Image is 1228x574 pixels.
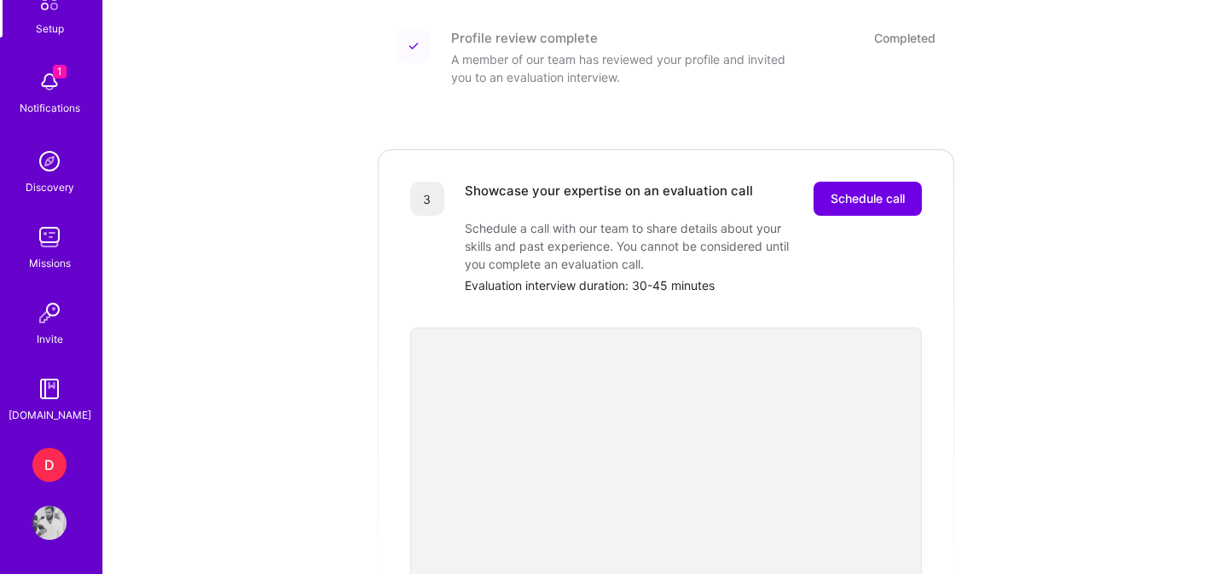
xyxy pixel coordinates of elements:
[37,330,63,348] div: Invite
[831,190,905,207] span: Schedule call
[410,182,444,216] div: 3
[32,448,67,482] div: D
[451,50,792,86] div: A member of our team has reviewed your profile and invited you to an evaluation interview.
[28,448,71,482] a: D
[29,254,71,272] div: Missions
[36,20,64,38] div: Setup
[32,220,67,254] img: teamwork
[32,372,67,406] img: guide book
[465,276,922,294] div: Evaluation interview duration: 30-45 minutes
[32,144,67,178] img: discovery
[20,99,80,117] div: Notifications
[465,219,806,273] div: Schedule a call with our team to share details about your skills and past experience. You cannot ...
[32,506,67,540] img: User Avatar
[26,178,74,196] div: Discovery
[451,29,598,47] div: Profile review complete
[32,296,67,330] img: Invite
[9,406,91,424] div: [DOMAIN_NAME]
[408,41,419,51] img: Completed
[53,65,67,78] span: 1
[814,182,922,216] button: Schedule call
[874,29,935,47] div: Completed
[465,182,753,216] div: Showcase your expertise on an evaluation call
[32,65,67,99] img: bell
[28,506,71,540] a: User Avatar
